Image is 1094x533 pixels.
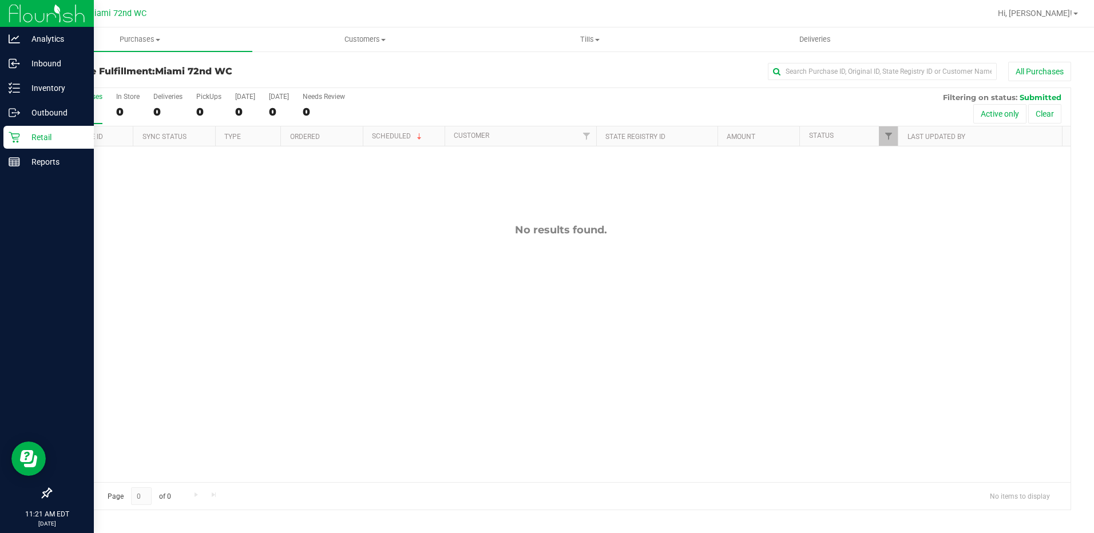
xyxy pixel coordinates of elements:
[196,93,221,101] div: PickUps
[5,509,89,519] p: 11:21 AM EDT
[50,66,391,77] h3: Purchase Fulfillment:
[9,33,20,45] inline-svg: Analytics
[20,32,89,46] p: Analytics
[153,105,183,118] div: 0
[224,133,241,141] a: Type
[20,130,89,144] p: Retail
[116,105,140,118] div: 0
[51,224,1071,236] div: No results found.
[20,81,89,95] p: Inventory
[155,66,232,77] span: Miami 72nd WC
[703,27,927,51] a: Deliveries
[269,93,289,101] div: [DATE]
[981,487,1059,504] span: No items to display
[1028,104,1061,124] button: Clear
[478,34,702,45] span: Tills
[303,105,345,118] div: 0
[20,155,89,169] p: Reports
[907,133,965,141] a: Last Updated By
[1020,93,1061,102] span: Submitted
[9,107,20,118] inline-svg: Outbound
[235,105,255,118] div: 0
[973,104,1026,124] button: Active only
[768,63,997,80] input: Search Purchase ID, Original ID, State Registry ID or Customer Name...
[727,133,755,141] a: Amount
[784,34,846,45] span: Deliveries
[20,106,89,120] p: Outbound
[9,156,20,168] inline-svg: Reports
[235,93,255,101] div: [DATE]
[303,93,345,101] div: Needs Review
[11,441,46,476] iframe: Resource center
[116,93,140,101] div: In Store
[153,93,183,101] div: Deliveries
[27,27,252,51] a: Purchases
[269,105,289,118] div: 0
[605,133,665,141] a: State Registry ID
[9,58,20,69] inline-svg: Inbound
[27,34,252,45] span: Purchases
[5,519,89,528] p: [DATE]
[98,487,180,505] span: Page of 0
[577,126,596,146] a: Filter
[9,82,20,94] inline-svg: Inventory
[290,133,320,141] a: Ordered
[998,9,1072,18] span: Hi, [PERSON_NAME]!
[9,132,20,143] inline-svg: Retail
[20,57,89,70] p: Inbound
[809,132,834,140] a: Status
[253,34,477,45] span: Customers
[87,9,146,18] span: Miami 72nd WC
[454,132,489,140] a: Customer
[196,105,221,118] div: 0
[142,133,187,141] a: Sync Status
[943,93,1017,102] span: Filtering on status:
[1008,62,1071,81] button: All Purchases
[879,126,898,146] a: Filter
[252,27,477,51] a: Customers
[478,27,703,51] a: Tills
[372,132,424,140] a: Scheduled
